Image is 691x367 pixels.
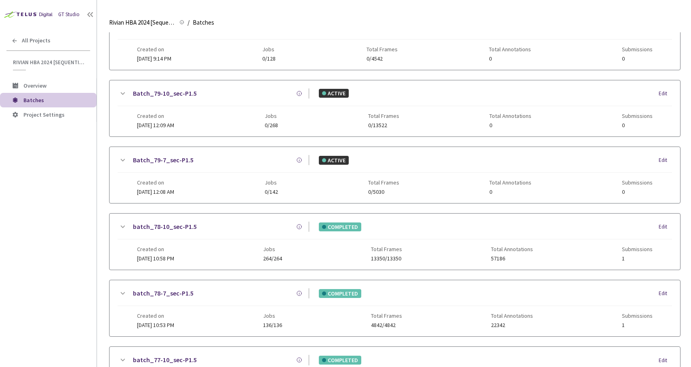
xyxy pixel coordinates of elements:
[263,322,282,328] span: 136/136
[23,96,44,104] span: Batches
[137,55,171,62] span: [DATE] 9:14 PM
[263,256,282,262] span: 264/264
[622,312,653,319] span: Submissions
[137,246,174,252] span: Created on
[659,156,672,164] div: Edit
[622,113,653,119] span: Submissions
[263,312,282,319] span: Jobs
[265,189,278,195] span: 0/142
[23,82,46,89] span: Overview
[491,312,533,319] span: Total Annotations
[622,246,653,252] span: Submissions
[659,90,672,98] div: Edit
[137,312,174,319] span: Created on
[263,246,282,252] span: Jobs
[622,122,653,128] span: 0
[109,18,175,27] span: Rivian HBA 2024 [Sequential]
[491,322,533,328] span: 22342
[22,37,51,44] span: All Projects
[265,122,278,128] span: 0/268
[187,18,190,27] li: /
[265,113,278,119] span: Jobs
[110,14,680,70] div: batch_80-7_sec-P1.5ACTIVEEditCreated on[DATE] 9:14 PMJobs0/128Total Frames0/4542Total Annotations...
[110,214,680,270] div: batch_78-10_sec-P1.5COMPLETEDEditCreated on[DATE] 10:58 PMJobs264/264Total Frames13350/13350Total...
[137,255,174,262] span: [DATE] 10:58 PM
[371,246,402,252] span: Total Frames
[193,18,214,27] span: Batches
[368,113,399,119] span: Total Frames
[367,46,398,52] span: Total Frames
[622,179,653,186] span: Submissions
[489,46,531,52] span: Total Annotations
[262,56,276,62] span: 0/128
[368,179,399,186] span: Total Frames
[137,113,174,119] span: Created on
[265,179,278,186] span: Jobs
[368,122,399,128] span: 0/13522
[319,156,349,165] div: ACTIVE
[133,288,194,298] a: batch_78-7_sec-P1.5
[137,122,174,129] span: [DATE] 12:09 AM
[110,280,680,336] div: batch_78-7_sec-P1.5COMPLETEDEditCreated on[DATE] 10:53 PMJobs136/136Total Frames4842/4842Total An...
[622,46,653,52] span: Submissions
[137,188,174,195] span: [DATE] 12:08 AM
[262,46,276,52] span: Jobs
[319,289,361,298] div: COMPLETED
[659,357,672,365] div: Edit
[489,56,531,62] span: 0
[367,56,398,62] span: 0/4542
[659,223,672,231] div: Edit
[133,355,197,365] a: batch_77-10_sec-P1.5
[622,322,653,328] span: 1
[319,222,361,231] div: COMPLETED
[137,46,171,52] span: Created on
[489,189,531,195] span: 0
[110,80,680,136] div: Batch_79-10_sec-P1.5ACTIVEEditCreated on[DATE] 12:09 AMJobs0/268Total Frames0/13522Total Annotati...
[489,122,531,128] span: 0
[133,155,194,165] a: Batch_79-7_sec-P1.5
[133,88,197,99] a: Batch_79-10_sec-P1.5
[491,256,533,262] span: 57186
[371,312,402,319] span: Total Frames
[58,10,80,19] div: GT Studio
[133,222,197,232] a: batch_78-10_sec-P1.5
[319,356,361,365] div: COMPLETED
[137,321,174,329] span: [DATE] 10:53 PM
[23,111,65,118] span: Project Settings
[110,147,680,203] div: Batch_79-7_sec-P1.5ACTIVEEditCreated on[DATE] 12:08 AMJobs0/142Total Frames0/5030Total Annotation...
[659,289,672,298] div: Edit
[489,113,531,119] span: Total Annotations
[622,256,653,262] span: 1
[13,59,85,66] span: Rivian HBA 2024 [Sequential]
[622,189,653,195] span: 0
[371,256,402,262] span: 13350/13350
[491,246,533,252] span: Total Annotations
[137,179,174,186] span: Created on
[622,56,653,62] span: 0
[368,189,399,195] span: 0/5030
[319,89,349,98] div: ACTIVE
[371,322,402,328] span: 4842/4842
[489,179,531,186] span: Total Annotations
